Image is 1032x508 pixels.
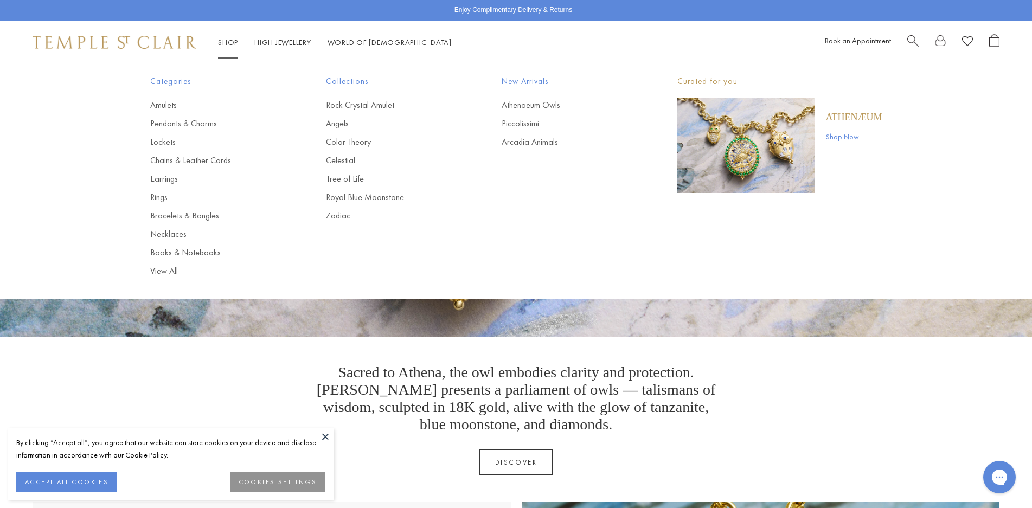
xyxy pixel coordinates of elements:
[989,34,999,51] a: Open Shopping Bag
[150,247,283,259] a: Books & Notebooks
[825,36,891,46] a: Book an Appointment
[218,37,238,47] a: ShopShop
[826,111,882,123] a: Athenæum
[150,75,283,88] span: Categories
[150,228,283,240] a: Necklaces
[150,99,283,111] a: Amulets
[479,449,553,475] a: Discover
[326,136,458,148] a: Color Theory
[454,5,572,16] p: Enjoy Complimentary Delivery & Returns
[328,37,452,47] a: World of [DEMOGRAPHIC_DATA]World of [DEMOGRAPHIC_DATA]
[962,34,973,51] a: View Wishlist
[150,155,283,166] a: Chains & Leather Cords
[677,75,882,88] p: Curated for you
[502,99,634,111] a: Athenaeum Owls
[16,436,325,461] div: By clicking “Accept all”, you agree that our website can store cookies on your device and disclos...
[33,36,196,49] img: Temple St. Clair
[326,210,458,222] a: Zodiac
[150,136,283,148] a: Lockets
[326,75,458,88] span: Collections
[150,118,283,130] a: Pendants & Charms
[502,118,634,130] a: Piccolissimi
[150,173,283,185] a: Earrings
[313,364,720,433] p: Sacred to Athena, the owl embodies clarity and protection. [PERSON_NAME] presents a parliament of...
[218,36,452,49] nav: Main navigation
[254,37,311,47] a: High JewelleryHigh Jewellery
[326,118,458,130] a: Angels
[16,472,117,492] button: ACCEPT ALL COOKIES
[150,210,283,222] a: Bracelets & Bangles
[502,75,634,88] span: New Arrivals
[326,155,458,166] a: Celestial
[326,191,458,203] a: Royal Blue Moonstone
[150,265,283,277] a: View All
[326,99,458,111] a: Rock Crystal Amulet
[230,472,325,492] button: COOKIES SETTINGS
[978,457,1021,497] iframe: Gorgias live chat messenger
[326,173,458,185] a: Tree of Life
[907,34,919,51] a: Search
[826,131,882,143] a: Shop Now
[502,136,634,148] a: Arcadia Animals
[150,191,283,203] a: Rings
